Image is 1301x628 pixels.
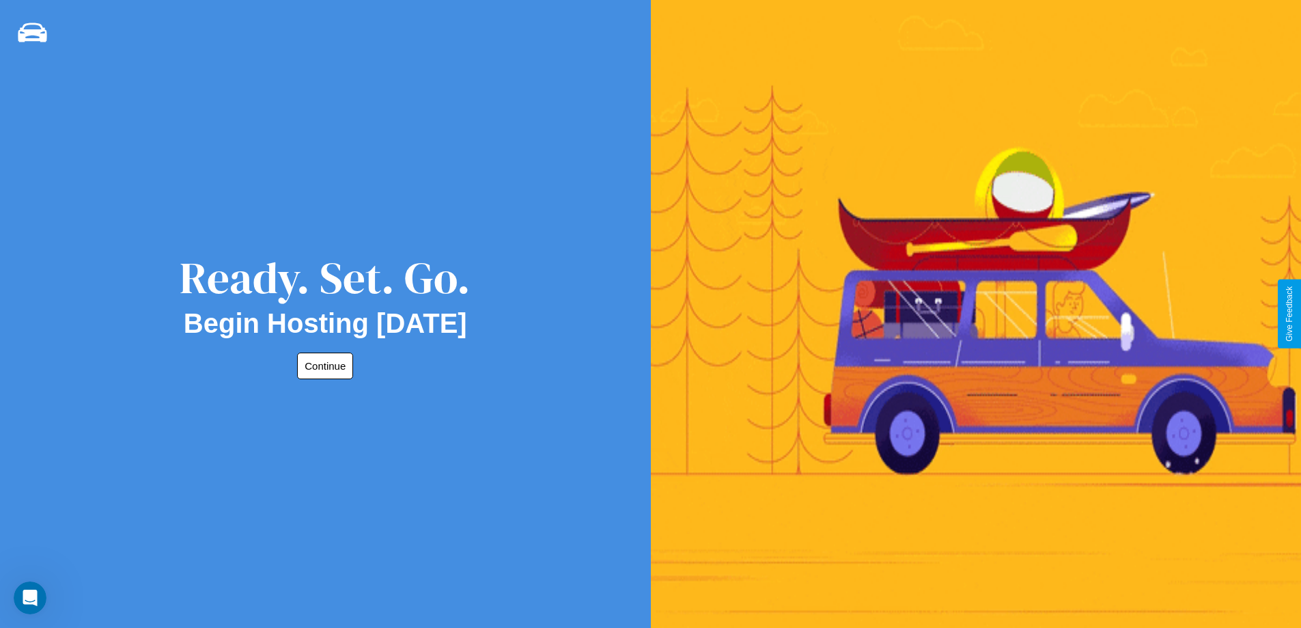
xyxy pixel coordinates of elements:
div: Ready. Set. Go. [180,247,471,308]
iframe: Intercom live chat [14,582,46,614]
div: Give Feedback [1285,286,1294,342]
button: Continue [297,353,353,379]
h2: Begin Hosting [DATE] [184,308,467,339]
